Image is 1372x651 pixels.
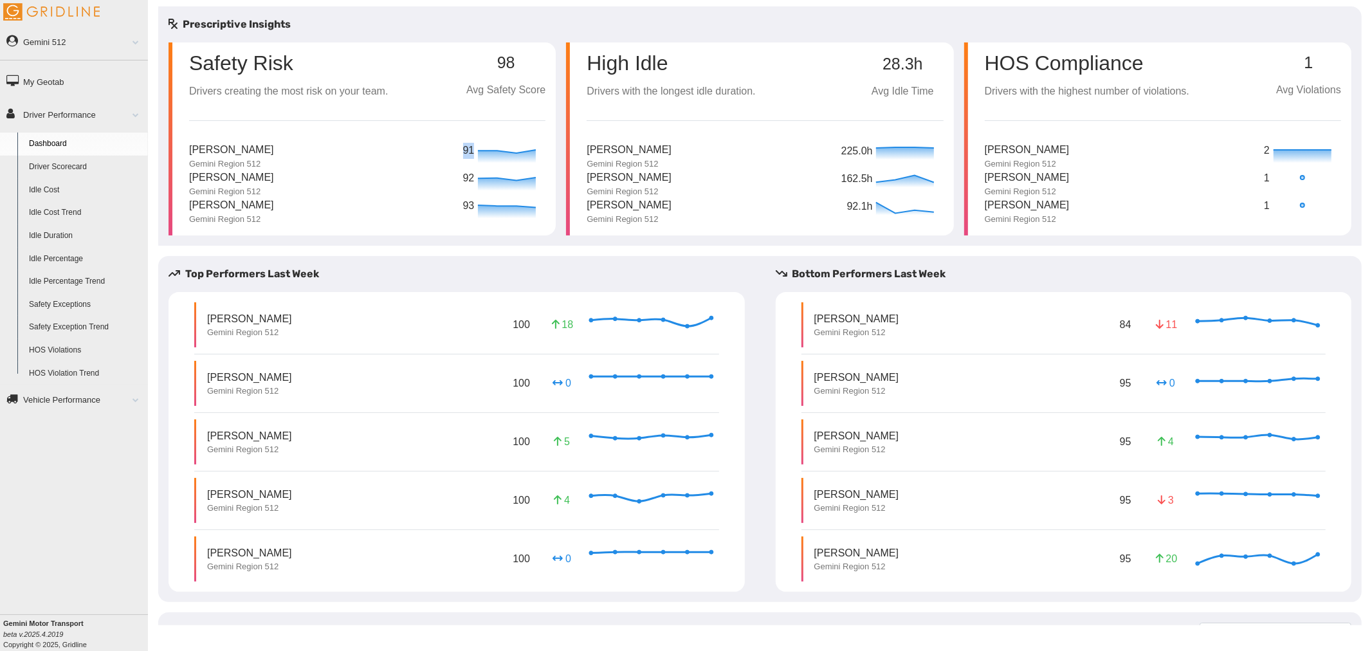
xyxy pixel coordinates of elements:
p: 100 [510,432,533,452]
a: HOS Violation Trend [23,362,148,385]
p: 95 [1117,490,1134,510]
p: Gemini Region 512 [207,385,292,397]
p: 98 [466,54,545,72]
p: 3 [1156,493,1176,508]
p: 91 [463,143,475,159]
h5: Bottom Performers Last Week [776,266,1362,282]
p: 4 [1156,434,1176,449]
p: Avg Safety Score [466,82,545,98]
a: Idle Duration [23,225,148,248]
p: Gemini Region 512 [814,502,899,514]
p: Gemini Region 512 [189,186,274,197]
p: [PERSON_NAME] [207,546,292,560]
p: 100 [510,549,533,569]
p: Gemini Region 512 [207,327,292,338]
p: HOS Compliance [985,53,1189,73]
p: Gemini Region 512 [814,561,899,573]
p: 84 [1117,315,1134,335]
p: 1 [1264,170,1270,187]
p: Gemini Region 512 [189,158,274,170]
a: Idle Percentage [23,248,148,271]
a: HOS Violations [23,339,148,362]
p: [PERSON_NAME] [814,428,899,443]
p: [PERSON_NAME] [207,428,292,443]
p: [PERSON_NAME] [587,170,672,186]
a: Safety Exception Trend [23,316,148,339]
p: 95 [1117,432,1134,452]
p: 92.1h [847,199,873,225]
div: Copyright © 2025, Gridline [3,618,148,650]
p: Safety Risk [189,53,388,73]
p: [PERSON_NAME] [814,546,899,560]
p: 100 [510,373,533,393]
a: Driver Scorecard [23,156,148,179]
p: [PERSON_NAME] [985,170,1070,186]
p: 100 [510,490,533,510]
p: Gemini Region 512 [587,158,672,170]
p: Drivers with the highest number of violations. [985,84,1189,100]
p: [PERSON_NAME] [985,142,1070,158]
a: Idle Cost Trend [23,201,148,225]
a: Dashboard [23,133,148,156]
a: Idle Percentage Trend [23,270,148,293]
p: 93 [463,198,475,214]
p: [PERSON_NAME] [985,197,1070,214]
img: Gridline [3,3,100,21]
p: 4 [552,493,572,508]
p: 95 [1117,549,1134,569]
p: Gemini Region 512 [207,502,292,514]
p: [PERSON_NAME] [189,170,274,186]
p: [PERSON_NAME] [207,487,292,502]
p: 2 [1264,143,1270,159]
p: 0 [552,376,572,390]
p: [PERSON_NAME] [814,370,899,385]
p: 1 [1264,198,1270,214]
p: 18 [552,317,572,332]
p: Gemini Region 512 [587,214,672,225]
p: 92 [463,170,475,187]
p: Avg Idle Time [862,84,944,100]
p: Gemini Region 512 [814,327,899,338]
i: beta v.2025.4.2019 [3,630,63,638]
p: [PERSON_NAME] [189,142,274,158]
p: 95 [1117,373,1134,393]
p: Gemini Region 512 [814,444,899,455]
b: Gemini Motor Transport [3,619,84,627]
p: 1 [1276,54,1341,72]
p: 0 [552,551,572,566]
p: Gemini Region 512 [587,186,672,197]
p: Gemini Region 512 [207,444,292,455]
p: [PERSON_NAME] [207,370,292,385]
p: Drivers with the longest idle duration. [587,84,755,100]
a: Safety Exceptions [23,293,148,316]
p: Gemini Region 512 [189,214,274,225]
h5: Prescriptive Insights [169,17,291,32]
p: 225.0h [841,143,873,169]
p: Gemini Region 512 [207,561,292,573]
p: [PERSON_NAME] [189,197,274,214]
p: Gemini Region 512 [814,385,899,397]
p: High Idle [587,53,755,73]
p: [PERSON_NAME] [814,487,899,502]
p: [PERSON_NAME] [207,311,292,326]
p: Avg Violations [1276,82,1341,98]
p: [PERSON_NAME] [587,142,672,158]
p: 28.3h [862,55,944,73]
a: Idle Cost [23,179,148,202]
p: 0 [1156,376,1176,390]
p: 11 [1156,317,1176,332]
p: 20 [1156,551,1176,566]
p: [PERSON_NAME] [587,197,672,214]
p: Drivers creating the most risk on your team. [189,84,388,100]
p: 100 [510,315,533,335]
p: Gemini Region 512 [985,158,1070,170]
p: Gemini Region 512 [985,214,1070,225]
p: [PERSON_NAME] [814,311,899,326]
p: 162.5h [841,171,873,197]
p: Gemini Region 512 [985,186,1070,197]
p: 5 [552,434,572,449]
h5: Top Performers Last Week [169,266,755,282]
